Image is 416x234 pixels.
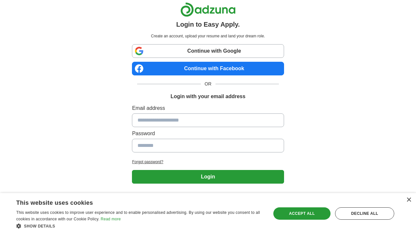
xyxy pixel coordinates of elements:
[176,19,240,29] h1: Login to Easy Apply.
[201,81,215,87] span: OR
[101,217,121,221] a: Read more, opens a new window
[406,198,411,202] div: Close
[335,207,394,220] div: Decline all
[132,62,284,75] a: Continue with Facebook
[133,33,282,39] p: Create an account, upload your resume and land your dream role.
[16,210,260,221] span: This website uses cookies to improve user experience and to enable personalised advertising. By u...
[24,224,55,228] span: Show details
[132,44,284,58] a: Continue with Google
[132,159,284,165] a: Forgot password?
[273,207,331,220] div: Accept all
[132,130,284,137] label: Password
[171,93,245,100] h1: Login with your email address
[16,223,264,229] div: Show details
[180,2,236,17] img: Adzuna logo
[132,170,284,184] button: Login
[132,104,284,112] label: Email address
[16,197,247,207] div: This website uses cookies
